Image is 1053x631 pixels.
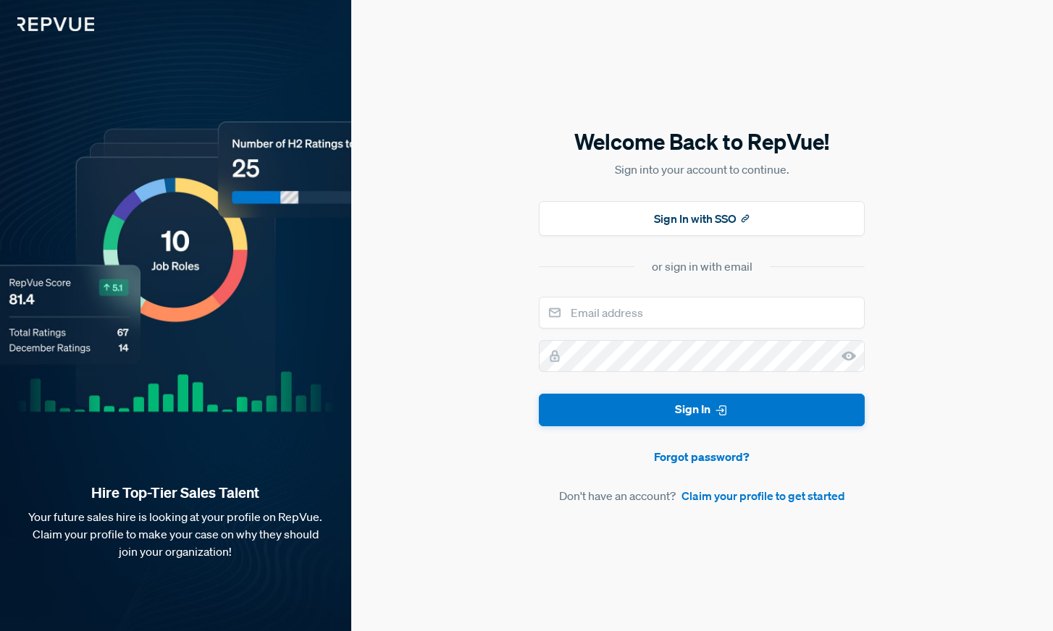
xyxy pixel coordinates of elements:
[539,297,865,329] input: Email address
[539,161,865,178] p: Sign into your account to continue.
[539,394,865,426] button: Sign In
[23,483,328,502] strong: Hire Top-Tier Sales Talent
[652,258,752,275] div: or sign in with email
[681,487,845,504] a: Claim your profile to get started
[539,127,865,157] h5: Welcome Back to RepVue!
[539,201,865,236] button: Sign In with SSO
[23,508,328,560] p: Your future sales hire is looking at your profile on RepVue. Claim your profile to make your case...
[539,448,865,465] a: Forgot password?
[539,487,865,504] article: Don't have an account?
